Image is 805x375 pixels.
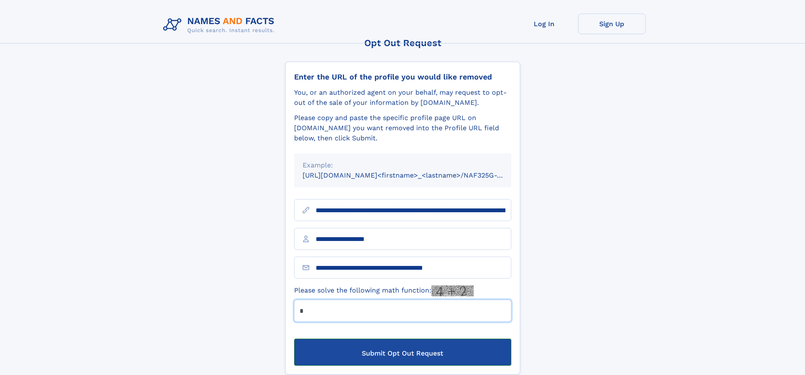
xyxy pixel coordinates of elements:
a: Log In [510,14,578,34]
div: You, or an authorized agent on your behalf, may request to opt-out of the sale of your informatio... [294,88,511,108]
img: Logo Names and Facts [160,14,281,36]
a: Sign Up [578,14,646,34]
div: Enter the URL of the profile you would like removed [294,72,511,82]
small: [URL][DOMAIN_NAME]<firstname>_<lastname>/NAF325G-xxxxxxxx [303,171,527,179]
button: Submit Opt Out Request [294,339,511,366]
div: Example: [303,160,503,170]
label: Please solve the following math function: [294,285,474,296]
div: Please copy and paste the specific profile page URL on [DOMAIN_NAME] you want removed into the Pr... [294,113,511,143]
